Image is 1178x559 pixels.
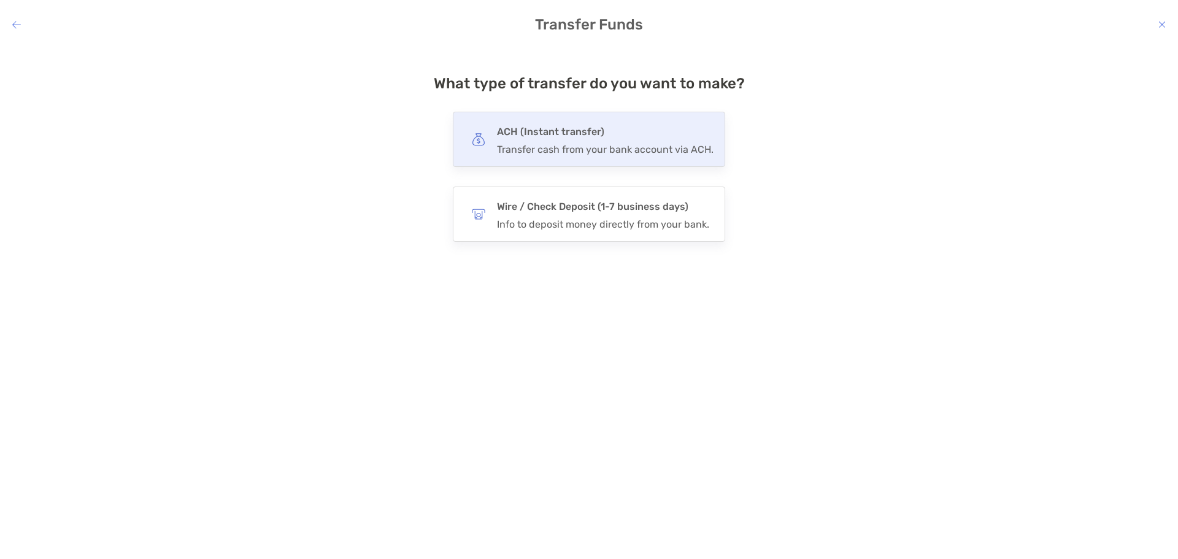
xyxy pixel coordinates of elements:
[434,75,745,92] h4: What type of transfer do you want to make?
[497,123,714,141] h4: ACH (Instant transfer)
[472,133,485,146] img: button icon
[472,207,485,221] img: button icon
[497,218,709,230] div: Info to deposit money directly from your bank.
[497,198,709,215] h4: Wire / Check Deposit (1-7 business days)
[497,144,714,155] div: Transfer cash from your bank account via ACH.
